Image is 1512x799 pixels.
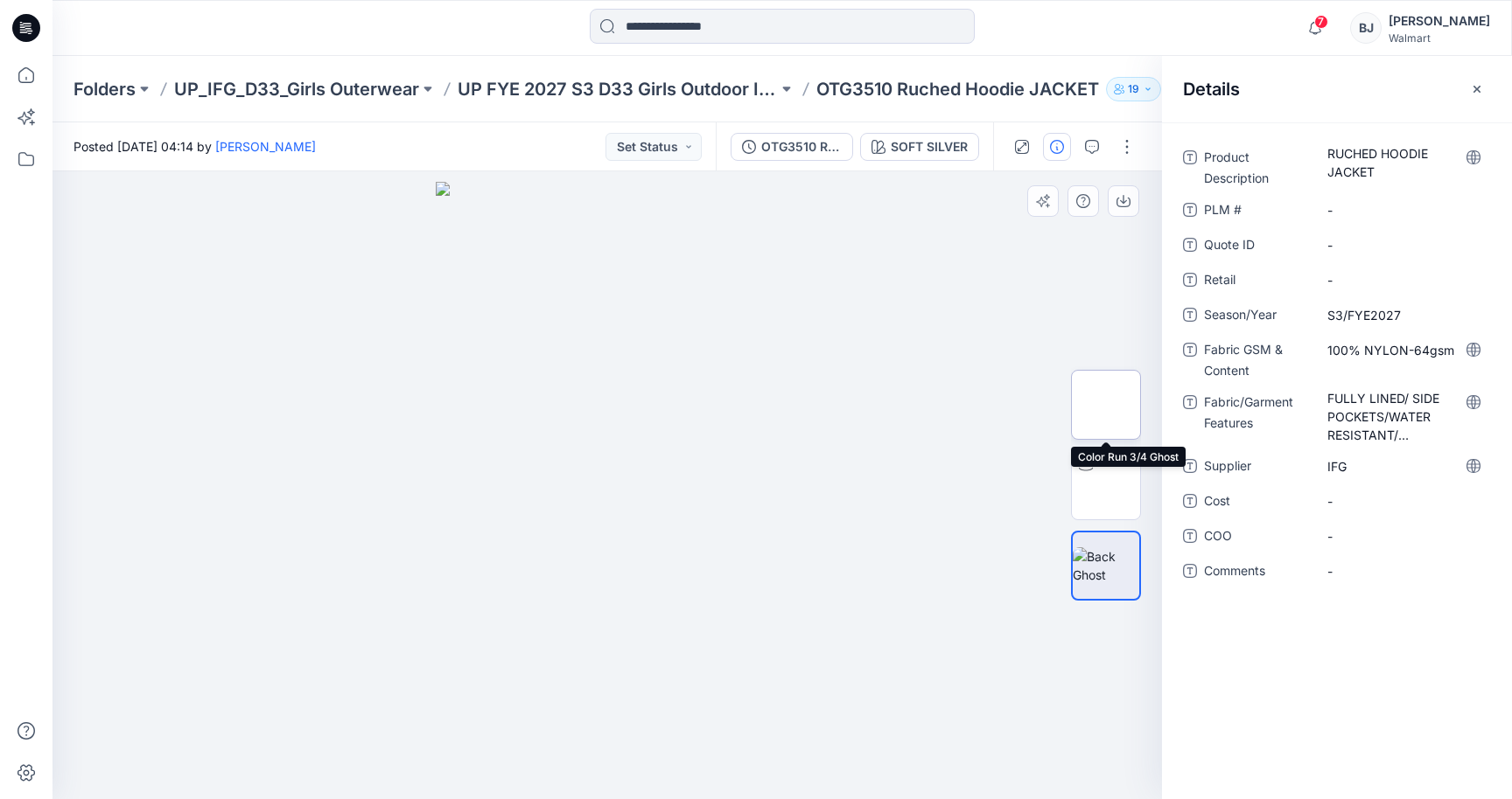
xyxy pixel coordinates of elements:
span: Retail [1204,269,1309,294]
button: Details [1043,133,1071,161]
span: - [1327,201,1480,219]
a: Folders [73,77,136,101]
span: Fabric GSM & Content [1204,339,1309,381]
span: Comments [1204,560,1309,585]
h2: Details [1183,79,1240,100]
span: - [1327,236,1480,254]
span: 7 [1314,15,1328,29]
span: - [1327,527,1480,545]
a: UP_IFG_D33_Girls Outerwear [174,77,419,101]
div: SOFT SILVER [891,137,968,156]
span: - [1327,492,1480,511]
button: SOFT SILVER [860,133,979,161]
div: Walmart [1389,31,1490,45]
div: OTG3510 Ruched Hoodie JACKET [761,137,842,156]
span: Posted [DATE] 04:14 by [73,137,316,156]
button: 19 [1106,77,1161,101]
span: Season/Year [1204,304,1309,329]
span: Supplier [1204,455,1309,480]
span: - [1327,271,1480,289]
span: FULLY LINED/ SIDE POCKETS/WATER RESISTANT/ ELATICIZED HEMS/ DRAWCORD @ HEM/ HOOD [1327,389,1480,444]
span: S3/FYE2027 [1327,306,1480,324]
div: [PERSON_NAME] [1389,10,1490,31]
span: Quote ID [1204,234,1309,259]
span: Cost [1204,490,1309,515]
span: - [1327,562,1480,580]
span: Fabric/Garment Features [1204,392,1309,445]
img: Back Ghost [1073,547,1139,584]
a: [PERSON_NAME] [215,139,316,154]
span: IFG [1327,457,1480,476]
span: RUCHED HOODIE JACKET [1327,144,1480,181]
button: OTG3510 Ruched Hoodie JACKET [731,133,853,161]
p: OTG3510 Ruched Hoodie JACKET [816,77,1099,101]
span: PLM # [1204,199,1309,224]
p: 19 [1128,80,1139,99]
span: Product Description [1204,147,1309,189]
span: COO [1204,525,1309,550]
a: UP FYE 2027 S3 D33 Girls Outdoor IFG [458,77,778,101]
span: 100% NYLON-64gsm [1327,341,1480,359]
div: BJ [1350,12,1382,44]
